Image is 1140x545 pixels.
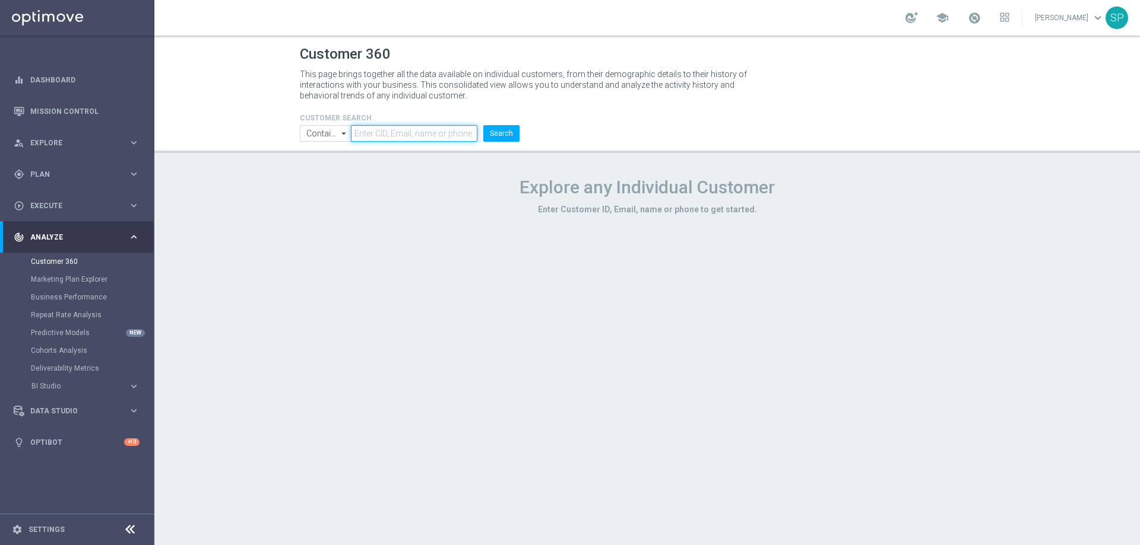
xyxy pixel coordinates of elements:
[936,11,949,24] span: school
[31,342,153,359] div: Cohorts Analysis
[128,405,140,416] i: keyboard_arrow_right
[14,169,128,180] div: Plan
[300,69,757,101] p: This page brings together all the data available on individual customers, from their demographic ...
[483,125,520,142] button: Search
[1106,7,1128,29] div: SP
[31,359,153,377] div: Deliverability Metrics
[338,126,350,141] i: arrow_drop_down
[126,329,145,337] div: NEW
[30,139,128,146] span: Explore
[1091,11,1104,24] span: keyboard_arrow_down
[1034,9,1106,27] a: [PERSON_NAME]keyboard_arrow_down
[13,201,140,211] button: play_circle_outline Execute keyboard_arrow_right
[300,204,995,215] h3: Enter Customer ID, Email, name or phone to get started.
[30,171,128,178] span: Plan
[351,125,477,142] input: Enter CID, Email, name or phone
[31,257,123,266] a: Customer 360
[13,406,140,416] button: Data Studio keyboard_arrow_right
[14,200,128,211] div: Execute
[31,292,123,302] a: Business Performance
[300,177,995,198] h1: Explore any Individual Customer
[31,381,140,391] button: BI Studio keyboard_arrow_right
[31,270,153,288] div: Marketing Plan Explorer
[31,328,123,337] a: Predictive Models
[31,364,123,373] a: Deliverability Metrics
[128,200,140,211] i: keyboard_arrow_right
[31,306,153,324] div: Repeat Rate Analysis
[14,426,140,458] div: Optibot
[30,202,128,209] span: Execute
[28,526,65,533] a: Settings
[31,377,153,395] div: BI Studio
[13,170,140,179] button: gps_fixed Plan keyboard_arrow_right
[14,232,24,243] i: track_changes
[14,138,24,148] i: person_search
[12,524,23,535] i: settings
[300,46,995,63] h1: Customer 360
[128,381,140,392] i: keyboard_arrow_right
[14,200,24,211] i: play_circle_outline
[13,232,140,242] button: track_changes Analyze keyboard_arrow_right
[128,231,140,243] i: keyboard_arrow_right
[13,438,140,447] button: lightbulb Optibot +10
[14,64,140,95] div: Dashboard
[31,324,153,342] div: Predictive Models
[30,95,140,127] a: Mission Control
[128,137,140,148] i: keyboard_arrow_right
[30,407,128,415] span: Data Studio
[31,383,128,390] div: BI Studio
[13,138,140,148] button: person_search Explore keyboard_arrow_right
[128,168,140,180] i: keyboard_arrow_right
[30,426,124,458] a: Optibot
[14,437,24,448] i: lightbulb
[14,75,24,85] i: equalizer
[31,383,116,390] span: BI Studio
[14,169,24,180] i: gps_fixed
[14,406,128,416] div: Data Studio
[124,438,140,446] div: +10
[300,114,520,122] h4: CUSTOMER SEARCH
[31,310,123,320] a: Repeat Rate Analysis
[30,234,128,241] span: Analyze
[31,346,123,355] a: Cohorts Analysis
[14,138,128,148] div: Explore
[13,107,140,116] button: Mission Control
[14,95,140,127] div: Mission Control
[14,232,128,243] div: Analyze
[31,288,153,306] div: Business Performance
[300,125,351,142] input: Contains
[31,253,153,270] div: Customer 360
[31,275,123,284] a: Marketing Plan Explorer
[13,75,140,85] button: equalizer Dashboard
[30,64,140,95] a: Dashboard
